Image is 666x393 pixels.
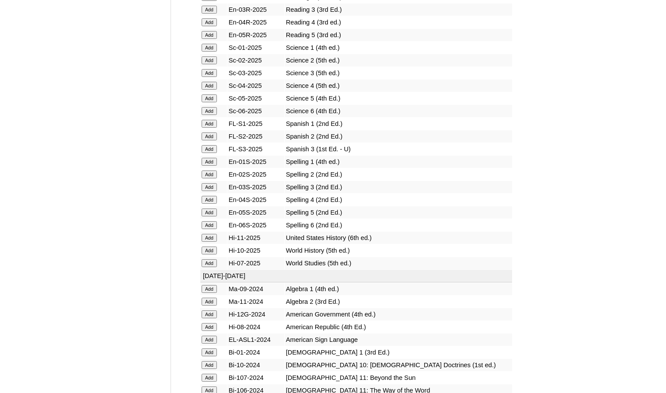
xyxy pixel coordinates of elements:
[227,29,284,41] td: En-05R-2025
[227,296,284,308] td: Ma-11-2024
[227,67,284,79] td: Sc-03-2025
[285,219,512,231] td: Spelling 6 (2nd Ed.)
[285,321,512,333] td: American Republic (4th Ed.)
[202,94,217,102] input: Add
[227,257,284,269] td: Hi-07-2025
[202,18,217,26] input: Add
[227,283,284,295] td: Ma-09-2024
[227,42,284,54] td: Sc-01-2025
[202,107,217,115] input: Add
[285,16,512,28] td: Reading 4 (3rd ed.)
[227,143,284,155] td: FL-S3-2025
[285,118,512,130] td: Spanish 1 (2nd Ed.)
[285,130,512,143] td: Spanish 2 (2nd Ed.)
[202,298,217,306] input: Add
[227,372,284,384] td: Bi-107-2024
[202,361,217,369] input: Add
[285,206,512,219] td: Spelling 5 (2nd Ed.)
[202,183,217,191] input: Add
[227,219,284,231] td: En-06S-2025
[227,321,284,333] td: Hi-08-2024
[285,168,512,181] td: Spelling 2 (2nd Ed.)
[227,156,284,168] td: En-01S-2025
[285,232,512,244] td: United States History (6th ed.)
[227,80,284,92] td: Sc-04-2025
[227,54,284,66] td: Sc-02-2025
[285,80,512,92] td: Science 4 (5th ed.)
[285,257,512,269] td: World Studies (5th ed.)
[202,196,217,204] input: Add
[202,132,217,140] input: Add
[202,348,217,356] input: Add
[285,3,512,16] td: Reading 3 (3rd Ed.)
[202,158,217,166] input: Add
[202,247,217,254] input: Add
[202,323,217,331] input: Add
[202,374,217,382] input: Add
[202,336,217,344] input: Add
[202,56,217,64] input: Add
[227,359,284,371] td: Bi-10-2024
[285,29,512,41] td: Reading 5 (3rd ed.)
[202,145,217,153] input: Add
[202,170,217,178] input: Add
[202,221,217,229] input: Add
[285,244,512,257] td: World History (5th ed.)
[285,372,512,384] td: [DEMOGRAPHIC_DATA] 11: Beyond the Sun
[285,283,512,295] td: Algebra 1 (4th ed.)
[227,346,284,358] td: Bi-01-2024
[227,194,284,206] td: En-04S-2025
[202,44,217,52] input: Add
[285,334,512,346] td: American Sign Language
[202,82,217,90] input: Add
[227,308,284,320] td: Hi-12G-2024
[202,310,217,318] input: Add
[285,105,512,117] td: Science 6 (4th Ed.)
[285,308,512,320] td: American Government (4th ed.)
[227,3,284,16] td: En-03R-2025
[202,259,217,267] input: Add
[285,194,512,206] td: Spelling 4 (2nd Ed.)
[285,296,512,308] td: Algebra 2 (3rd Ed.)
[227,16,284,28] td: En-04R-2025
[202,6,217,14] input: Add
[285,92,512,104] td: Science 5 (4th Ed.)
[227,92,284,104] td: Sc-05-2025
[227,181,284,193] td: En-03S-2025
[285,346,512,358] td: [DEMOGRAPHIC_DATA] 1 (3rd Ed.)
[202,69,217,77] input: Add
[285,67,512,79] td: Science 3 (5th ed.)
[202,31,217,39] input: Add
[200,270,512,283] td: [DATE]-[DATE]
[285,359,512,371] td: [DEMOGRAPHIC_DATA] 10: [DEMOGRAPHIC_DATA] Doctrines (1st ed.)
[285,181,512,193] td: Spelling 3 (2nd Ed.)
[285,143,512,155] td: Spanish 3 (1st Ed. - U)
[285,54,512,66] td: Science 2 (5th ed.)
[285,156,512,168] td: Spelling 1 (4th ed.)
[227,232,284,244] td: Hi-11-2025
[227,206,284,219] td: En-05S-2025
[227,105,284,117] td: Sc-06-2025
[227,130,284,143] td: FL-S2-2025
[202,209,217,216] input: Add
[227,118,284,130] td: FL-S1-2025
[202,285,217,293] input: Add
[227,168,284,181] td: En-02S-2025
[202,234,217,242] input: Add
[285,42,512,54] td: Science 1 (4th ed.)
[202,120,217,128] input: Add
[227,334,284,346] td: EL-ASL1-2024
[227,244,284,257] td: Hi-10-2025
